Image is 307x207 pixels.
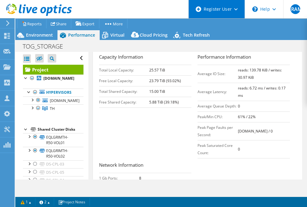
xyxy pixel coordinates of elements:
[23,74,83,82] a: [DOMAIN_NAME]
[99,162,191,170] h3: Network Information
[238,85,286,98] b: reads: 6.72 ms / writes: 0.17 ms
[68,32,95,38] span: Performance
[43,76,74,81] b: [DOMAIN_NAME]
[140,32,168,38] span: Cloud Pricing
[20,43,72,50] h1: TOG_STORAGE
[149,100,179,105] b: 5.88 TiB (39.18%)
[46,19,71,28] a: Share
[238,129,273,134] b: [DOMAIN_NAME] / 0
[99,97,150,107] td: Free Shared Capacity:
[238,147,240,152] b: 0
[23,168,83,176] a: DS-CPL-05
[198,83,238,101] td: Average Latency:
[99,53,191,62] h3: Capacity Information
[252,6,258,12] svg: \n
[23,176,83,184] a: DS-CPL-04
[99,173,139,183] td: 1 Gb Ports:
[198,65,238,83] td: Average IO Size:
[99,86,150,97] td: Total Shared Capacity:
[110,32,124,38] span: Virtual
[50,106,55,111] span: TH
[238,114,256,119] b: 61% / 22%
[198,140,238,158] td: Peak Saturated Core Count:
[35,198,54,206] a: 2
[23,160,83,168] a: DS-CPL-03
[198,111,238,122] td: Peak/Min CPU:
[183,32,210,38] span: Tech Refresh
[26,32,53,38] span: Environment
[99,65,150,75] td: Total Local Capacity:
[139,176,141,181] b: 8
[238,67,282,80] b: reads: 139.78 KiB / writes: 30.97 KiB
[17,19,46,28] a: Reports
[23,65,83,74] a: Project
[99,19,128,28] a: More
[23,147,83,160] a: EQLGRIMTH-R50-VOL02
[290,4,300,14] span: ERAM
[38,126,83,133] div: Shared Cluster Disks
[17,198,35,206] a: 1
[99,75,150,86] td: Free Local Capacity:
[23,96,83,104] a: [DOMAIN_NAME]
[23,133,83,147] a: EQLGRIMTH-R50-VOL01
[23,104,83,112] a: TH
[149,67,165,73] b: 25.57 TiB
[198,122,238,140] td: Peak Page Faults per Second:
[149,89,165,94] b: 15.00 TiB
[149,78,181,83] b: 23.79 TiB (93.02%)
[50,98,80,103] span: [DOMAIN_NAME]
[71,19,99,28] a: Export
[23,89,83,96] a: Hypervisors
[198,101,238,111] td: Average Queue Depth:
[54,198,90,206] a: Project Notes
[238,103,240,109] b: 0
[198,53,290,62] h3: Performance Information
